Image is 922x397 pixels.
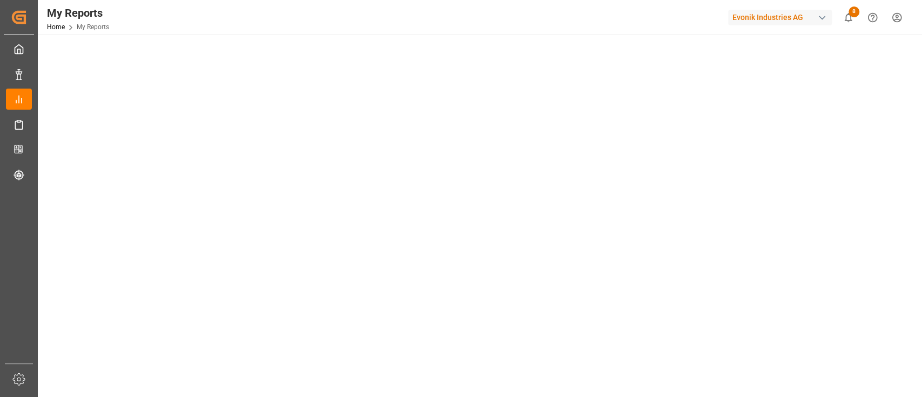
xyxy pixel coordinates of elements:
[728,7,836,28] button: Evonik Industries AG
[47,5,109,21] div: My Reports
[47,23,65,31] a: Home
[836,5,860,30] button: show 8 new notifications
[728,10,832,25] div: Evonik Industries AG
[860,5,885,30] button: Help Center
[849,6,859,17] span: 8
